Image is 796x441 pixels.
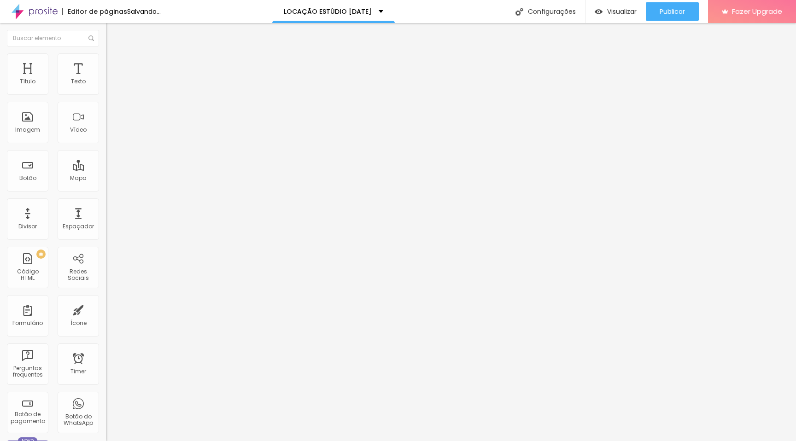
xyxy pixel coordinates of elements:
span: Fazer Upgrade [732,7,782,15]
div: Ícone [70,320,87,326]
div: Perguntas frequentes [9,365,46,378]
div: Mapa [70,175,87,181]
input: Buscar elemento [7,30,99,46]
div: Editor de páginas [62,8,127,15]
span: Visualizar [607,8,637,15]
div: Texto [71,78,86,85]
div: Imagem [15,127,40,133]
img: Icone [515,8,523,16]
div: Botão [19,175,36,181]
div: Formulário [12,320,43,326]
button: Visualizar [585,2,646,21]
div: Código HTML [9,268,46,282]
p: LOCAÇÃO ESTÚDIO [DATE] [284,8,372,15]
button: Publicar [646,2,699,21]
div: Botão de pagamento [9,411,46,424]
img: Icone [88,35,94,41]
div: Timer [70,368,86,375]
div: Divisor [18,223,37,230]
div: Título [20,78,35,85]
div: Espaçador [63,223,94,230]
div: Botão do WhatsApp [60,413,96,427]
div: Vídeo [70,127,87,133]
div: Salvando... [127,8,161,15]
iframe: Editor [106,23,796,441]
img: view-1.svg [595,8,603,16]
span: Publicar [660,8,685,15]
div: Redes Sociais [60,268,96,282]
